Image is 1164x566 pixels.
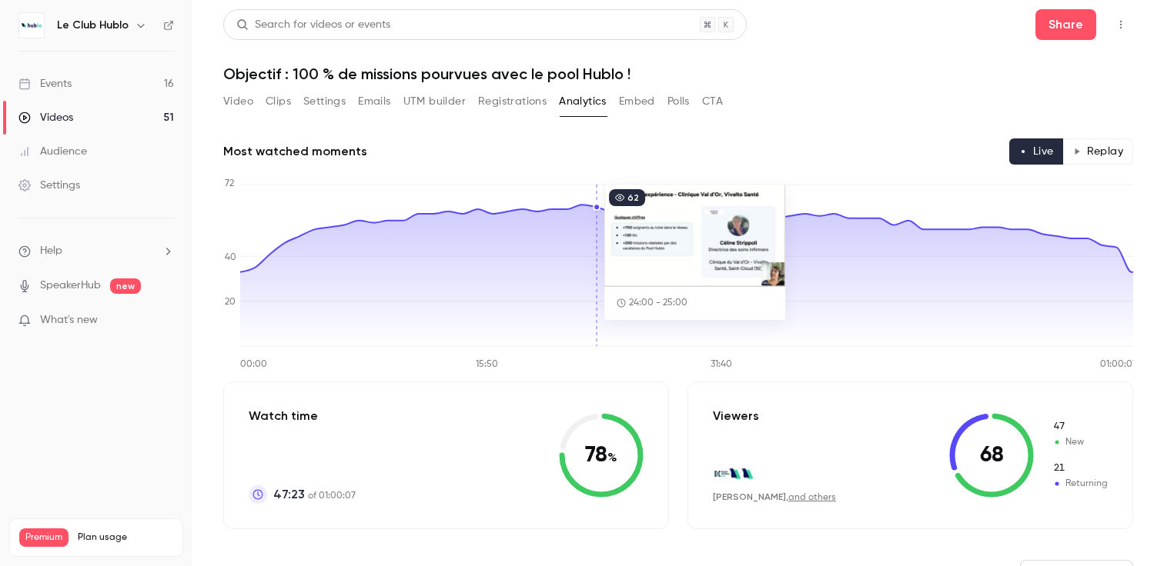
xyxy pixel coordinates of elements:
span: New [1052,420,1108,434]
span: Premium [19,528,69,547]
span: new [110,278,141,294]
h6: Le Club Hublo [57,18,129,33]
tspan: 31:40 [711,360,732,369]
li: help-dropdown-opener [18,243,174,259]
button: Emails [358,89,390,114]
a: and others [788,493,836,502]
button: Video [223,89,253,114]
button: Embed [619,89,655,114]
img: hublo.com [738,465,755,482]
p: Viewers [713,407,759,425]
tspan: 72 [225,179,234,188]
a: SpeakerHub [40,278,101,294]
h2: Most watched moments [223,142,367,161]
span: What's new [40,312,98,328]
tspan: 01:00:07 [1100,360,1137,369]
p: of 01:00:07 [273,485,356,504]
p: Watch time [249,407,356,425]
span: Returning [1052,461,1108,475]
button: Registrations [478,89,547,114]
span: [PERSON_NAME] [713,491,786,502]
div: Settings [18,178,80,193]
button: Share [1035,9,1096,40]
button: Analytics [559,89,607,114]
span: 47:23 [273,485,305,504]
button: UTM builder [403,89,466,114]
span: Plan usage [78,531,173,544]
span: Help [40,243,62,259]
div: Search for videos or events [236,17,390,33]
tspan: 20 [225,298,236,307]
span: New [1052,435,1108,449]
h1: Objectif : 100 % de missions pourvues avec le pool Hublo ! [223,65,1133,83]
div: , [713,491,836,504]
button: Clips [266,89,291,114]
tspan: 00:00 [240,360,267,369]
tspan: 40 [225,253,236,262]
button: Live [1009,138,1064,165]
button: Settings [303,89,346,114]
div: Events [18,76,72,92]
iframe: Noticeable Trigger [156,314,174,328]
button: Polls [667,89,690,114]
button: Top Bar Actions [1109,12,1133,37]
tspan: 15:50 [476,360,498,369]
div: Videos [18,110,73,125]
span: Returning [1052,477,1108,491]
div: Audience [18,144,87,159]
button: Replay [1063,138,1133,165]
img: live.fr [714,465,731,482]
button: CTA [702,89,723,114]
img: Le Club Hublo [19,13,44,38]
img: hublo.com [726,465,743,482]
